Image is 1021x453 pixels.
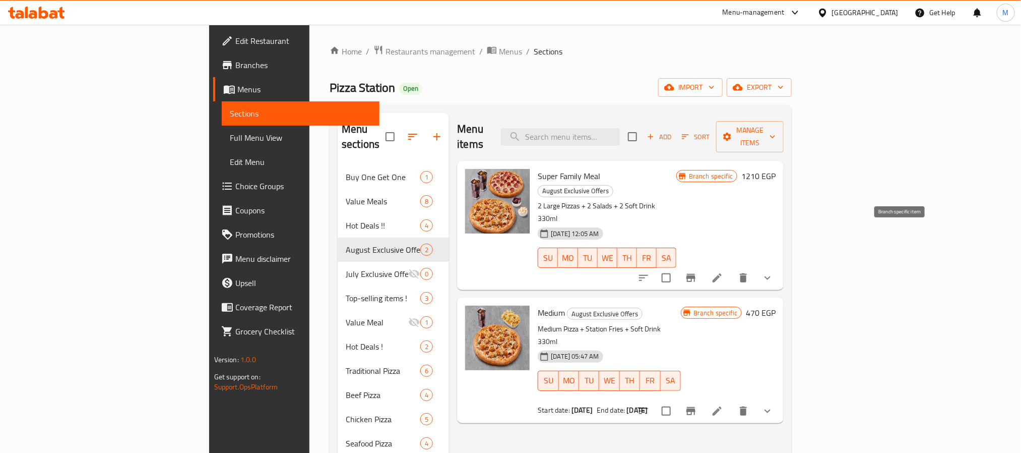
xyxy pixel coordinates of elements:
[408,316,420,328] svg: Inactive section
[420,341,433,353] div: items
[538,305,565,320] span: Medium
[421,390,432,400] span: 4
[213,271,379,295] a: Upsell
[346,195,420,207] span: Value Meals
[338,334,449,359] div: Hot Deals !2
[640,371,660,391] button: FR
[346,244,420,256] span: August Exclusive Offers
[346,292,420,304] span: Top-selling items !
[421,197,432,206] span: 8
[661,251,672,265] span: SA
[420,244,433,256] div: items
[213,77,379,101] a: Menus
[622,126,643,147] span: Select section
[408,268,420,280] svg: Inactive section
[621,251,633,265] span: TH
[666,81,715,94] span: import
[624,373,636,388] span: TH
[346,413,420,425] span: Chicken Pizza
[235,204,371,216] span: Coupons
[230,156,371,168] span: Edit Menu
[346,316,408,328] span: Value Meal
[338,262,449,286] div: July Exclusive Offers0
[346,268,408,280] span: July Exclusive Offers
[547,229,603,239] span: [DATE] 12:05 AM
[338,310,449,334] div: Value Meal1
[222,101,379,126] a: Sections
[637,248,657,268] button: FR
[499,45,522,58] span: Menus
[716,121,784,152] button: Manage items
[235,325,371,337] span: Grocery Checklist
[617,248,637,268] button: TH
[538,371,558,391] button: SU
[425,125,449,149] button: Add section
[598,248,617,268] button: WE
[213,319,379,344] a: Grocery Checklist
[644,373,656,388] span: FR
[346,389,420,401] span: Beef Pizza
[538,200,676,225] p: 2 Large Pizzas + 2 Salads + 2 Soft Drink 330ml
[755,399,780,423] button: show more
[346,341,420,353] span: Hot Deals !
[399,84,422,93] span: Open
[214,370,261,383] span: Get support on:
[401,125,425,149] span: Sort sections
[421,342,432,352] span: 2
[235,253,371,265] span: Menu disclaimer
[603,373,615,388] span: WE
[562,251,574,265] span: MO
[237,83,371,95] span: Menus
[330,45,792,58] nav: breadcrumb
[420,292,433,304] div: items
[665,373,677,388] span: SA
[538,185,613,197] div: August Exclusive Offers
[213,198,379,222] a: Coupons
[421,269,432,279] span: 0
[685,172,737,181] span: Branch specific
[563,373,575,388] span: MO
[631,266,656,290] button: sort-choices
[711,405,723,417] a: Edit menu item
[346,437,420,449] span: Seafood Pizza
[641,251,653,265] span: FR
[487,45,522,58] a: Menus
[711,272,723,284] a: Edit menu item
[679,129,712,145] button: Sort
[420,413,433,425] div: items
[379,126,401,147] span: Select all sections
[689,308,741,318] span: Branch specific
[547,352,603,361] span: [DATE] 05:47 AM
[727,78,792,97] button: export
[657,248,676,268] button: SA
[724,124,776,149] span: Manage items
[213,29,379,53] a: Edit Restaurant
[346,171,420,183] span: Buy One Get One
[643,129,675,145] button: Add
[235,35,371,47] span: Edit Restaurant
[420,437,433,449] div: items
[538,248,558,268] button: SU
[465,306,530,370] img: Medium
[559,371,579,391] button: MO
[420,268,433,280] div: items
[761,405,774,417] svg: Show Choices
[230,107,371,120] span: Sections
[538,404,570,417] span: Start date:
[421,245,432,255] span: 2
[230,132,371,144] span: Full Menu View
[338,383,449,407] div: Beef Pizza4
[338,359,449,383] div: Traditional Pizza6
[346,365,420,377] span: Traditional Pizza
[421,366,432,376] span: 6
[421,173,432,182] span: 1
[731,266,755,290] button: delete
[420,171,433,183] div: items
[583,373,595,388] span: TU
